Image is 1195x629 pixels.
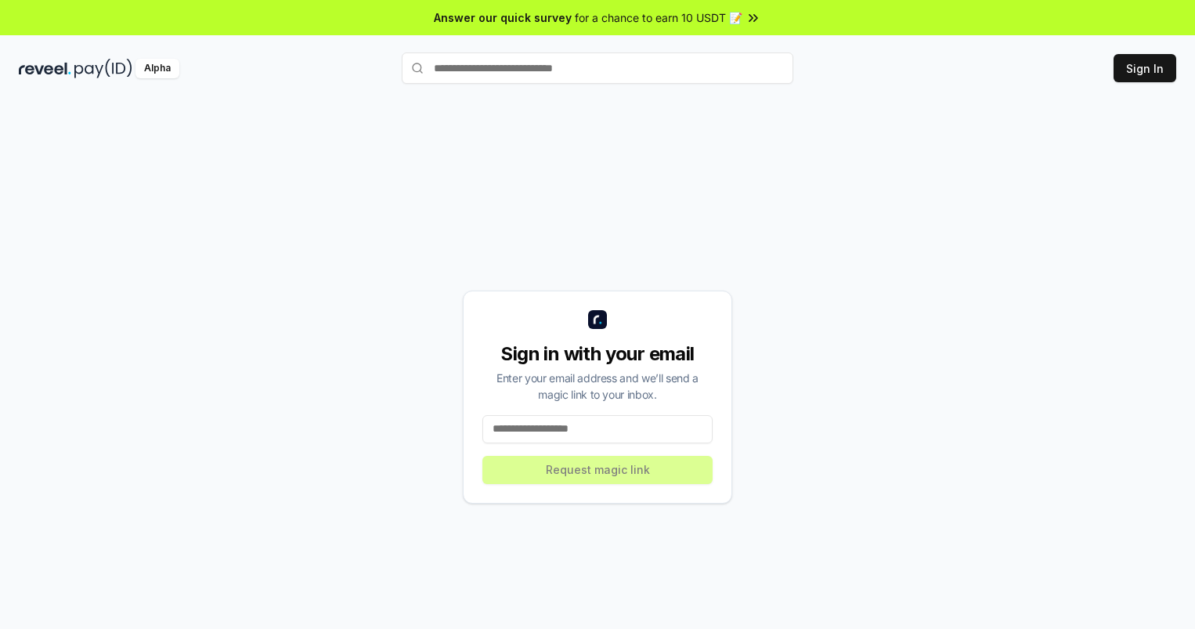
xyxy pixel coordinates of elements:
span: Answer our quick survey [434,9,572,26]
img: pay_id [74,59,132,78]
div: Alpha [135,59,179,78]
img: reveel_dark [19,59,71,78]
div: Sign in with your email [482,342,713,367]
span: for a chance to earn 10 USDT 📝 [575,9,742,26]
img: logo_small [588,310,607,329]
div: Enter your email address and we’ll send a magic link to your inbox. [482,370,713,403]
button: Sign In [1114,54,1176,82]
